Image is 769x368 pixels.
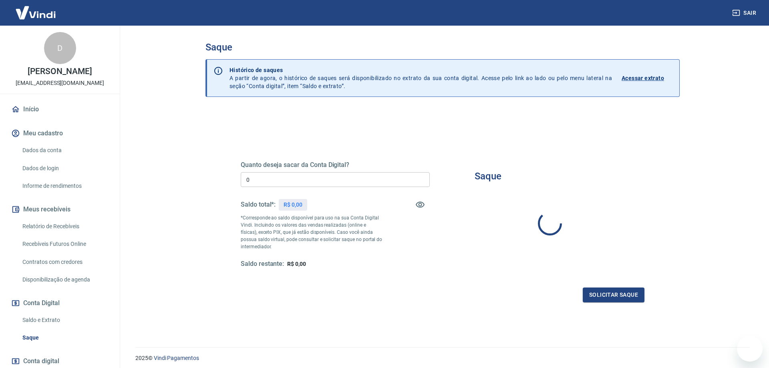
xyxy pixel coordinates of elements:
[19,271,110,288] a: Disponibilização de agenda
[10,0,62,25] img: Vindi
[19,178,110,194] a: Informe de rendimentos
[19,218,110,235] a: Relatório de Recebíveis
[583,288,644,302] button: Solicitar saque
[475,171,501,182] h3: Saque
[19,160,110,177] a: Dados de login
[10,101,110,118] a: Início
[19,312,110,328] a: Saldo e Extrato
[10,201,110,218] button: Meus recebíveis
[23,356,59,367] span: Conta digital
[622,74,664,82] p: Acessar extrato
[10,125,110,142] button: Meu cadastro
[229,66,612,74] p: Histórico de saques
[19,254,110,270] a: Contratos com credores
[241,214,382,250] p: *Corresponde ao saldo disponível para uso na sua Conta Digital Vindi. Incluindo os valores das ve...
[16,79,104,87] p: [EMAIL_ADDRESS][DOMAIN_NAME]
[19,142,110,159] a: Dados da conta
[731,6,759,20] button: Sair
[44,32,76,64] div: D
[154,355,199,361] a: Vindi Pagamentos
[287,261,306,267] span: R$ 0,00
[205,42,680,53] h3: Saque
[10,294,110,312] button: Conta Digital
[241,201,276,209] h5: Saldo total*:
[135,354,750,362] p: 2025 ©
[28,67,92,76] p: [PERSON_NAME]
[737,336,763,362] iframe: Botão para abrir a janela de mensagens
[19,236,110,252] a: Recebíveis Futuros Online
[622,66,673,90] a: Acessar extrato
[241,260,284,268] h5: Saldo restante:
[284,201,302,209] p: R$ 0,00
[241,161,430,169] h5: Quanto deseja sacar da Conta Digital?
[229,66,612,90] p: A partir de agora, o histórico de saques será disponibilizado no extrato da sua conta digital. Ac...
[19,330,110,346] a: Saque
